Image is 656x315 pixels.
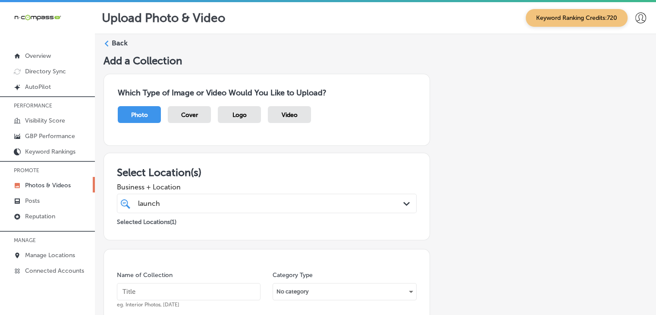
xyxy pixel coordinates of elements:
img: 660ab0bf-5cc7-4cb8-ba1c-48b5ae0f18e60NCTV_CLogo_TV_Black_-500x88.png [14,13,61,22]
div: v 4.0.25 [24,14,42,21]
div: Keywords by Traffic [95,51,145,57]
p: Overview [25,52,51,60]
p: Posts [25,197,40,205]
label: Name of Collection [117,271,173,279]
span: eg. Interior Photos, [DATE] [117,302,179,308]
p: Connected Accounts [25,267,84,274]
span: Business + Location [117,183,417,191]
p: Manage Locations [25,252,75,259]
div: Domain Overview [33,51,77,57]
input: Title [117,283,261,300]
h3: Which Type of Image or Video Would You Like to Upload? [118,88,416,98]
img: tab_keywords_by_traffic_grey.svg [86,50,93,57]
span: Video [282,111,298,119]
label: Category Type [273,271,313,279]
p: Directory Sync [25,68,66,75]
span: Cover [181,111,198,119]
h3: Select Location(s) [117,166,417,179]
p: Keyword Rankings [25,148,75,155]
img: tab_domain_overview_orange.svg [23,50,30,57]
span: Logo [232,111,247,119]
p: Visibility Score [25,117,65,124]
span: Keyword Ranking Credits: 720 [526,9,628,27]
p: Upload Photo & Video [102,11,225,25]
p: Selected Locations ( 1 ) [117,215,176,226]
p: AutoPilot [25,83,51,91]
div: Domain: [DOMAIN_NAME] [22,22,95,29]
span: Photo [131,111,148,119]
p: Reputation [25,213,55,220]
h5: Add a Collection [104,54,647,67]
img: website_grey.svg [14,22,21,29]
p: Photos & Videos [25,182,71,189]
label: Back [112,38,128,48]
div: No category [273,285,416,299]
p: GBP Performance [25,132,75,140]
img: logo_orange.svg [14,14,21,21]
